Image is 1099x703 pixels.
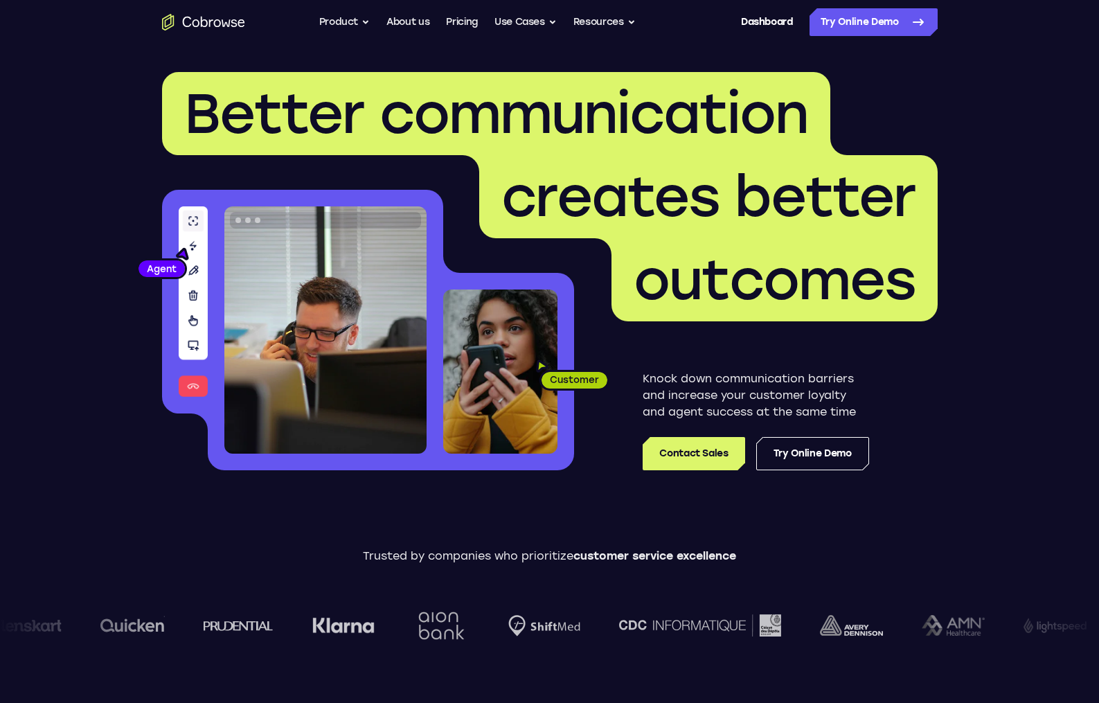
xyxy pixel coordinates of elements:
span: Better communication [184,80,808,147]
a: Go to the home page [162,14,245,30]
a: Pricing [446,8,478,36]
a: Dashboard [741,8,793,36]
a: Try Online Demo [756,437,869,470]
a: Try Online Demo [810,8,938,36]
span: customer service excellence [573,549,736,562]
img: AMN Healthcare [866,615,929,637]
img: Aion Bank [357,598,413,654]
span: creates better [501,163,915,230]
img: A customer support agent talking on the phone [224,206,427,454]
img: prudential [148,620,217,631]
p: Knock down communication barriers and increase your customer loyalty and agent success at the sam... [643,371,869,420]
img: A customer holding their phone [443,290,557,454]
a: Contact Sales [643,437,744,470]
img: avery-dennison [764,615,827,636]
img: Shiftmed [452,615,524,637]
img: Klarna [256,617,319,634]
button: Resources [573,8,636,36]
button: Use Cases [494,8,557,36]
button: Product [319,8,370,36]
span: outcomes [634,247,915,313]
img: CDC Informatique [563,614,725,636]
a: About us [386,8,429,36]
